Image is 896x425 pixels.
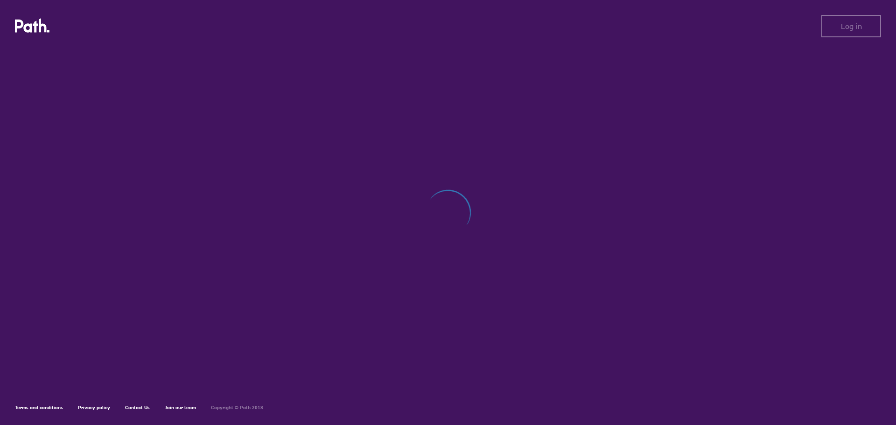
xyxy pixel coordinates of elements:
[165,404,196,411] a: Join our team
[841,22,862,30] span: Log in
[15,404,63,411] a: Terms and conditions
[78,404,110,411] a: Privacy policy
[211,405,263,411] h6: Copyright © Path 2018
[125,404,150,411] a: Contact Us
[821,15,881,37] button: Log in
